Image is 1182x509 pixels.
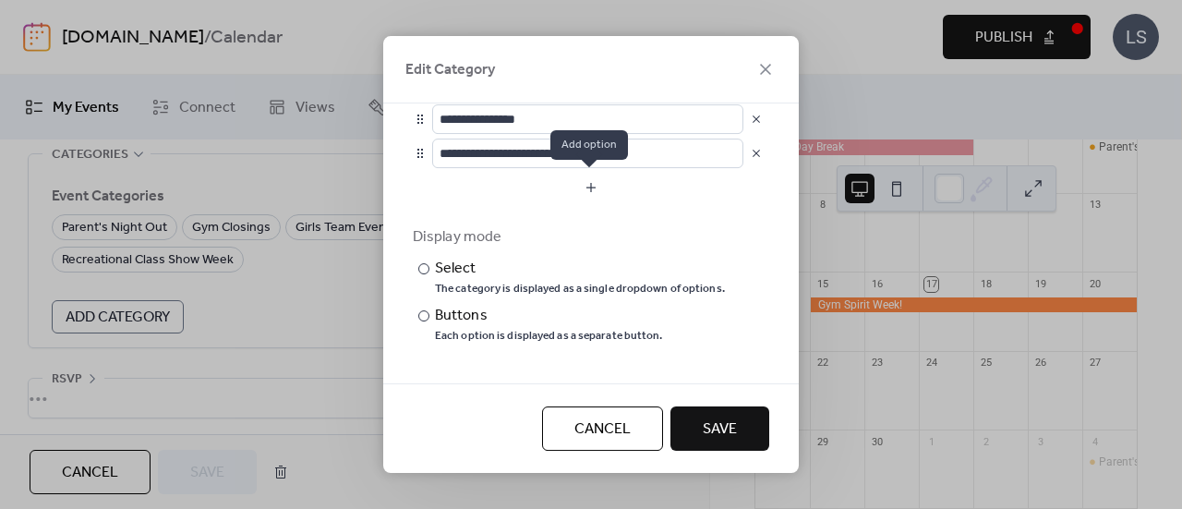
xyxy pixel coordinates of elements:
div: Select [435,258,721,280]
span: Add option [550,130,628,160]
div: Display mode [413,226,766,248]
div: Buttons [435,305,659,327]
div: The category is displayed as a single dropdown of options. [435,282,725,297]
span: Edit Category [405,59,495,81]
button: Save [670,406,769,451]
button: Cancel [542,406,663,451]
div: Each option is displayed as a separate button. [435,329,663,344]
span: Save [703,418,737,441]
span: Cancel [574,418,631,441]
